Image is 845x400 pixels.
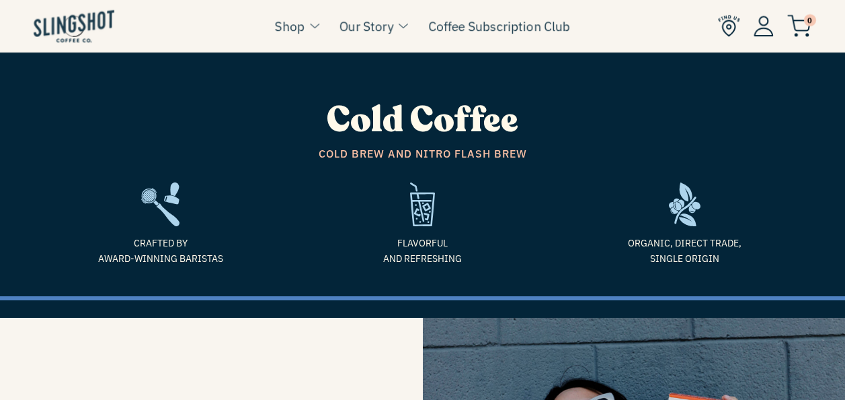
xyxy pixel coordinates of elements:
[787,15,811,37] img: cart
[302,236,544,266] span: Flavorful and refreshing
[754,15,774,36] img: Account
[564,236,806,266] span: Organic, Direct Trade, Single Origin
[410,182,435,226] img: refreshing-1635975143169.svg
[428,16,570,36] a: Coffee Subscription Club
[40,145,806,163] span: Cold Brew and Nitro Flash Brew
[804,14,816,26] span: 0
[718,15,740,37] img: Find Us
[669,182,700,226] img: frame-1635784469962.svg
[141,182,179,226] img: frame2-1635783918803.svg
[339,16,393,36] a: Our Story
[275,16,305,36] a: Shop
[40,236,282,266] span: Crafted by Award-Winning Baristas
[327,96,518,144] span: Cold Coffee
[787,18,811,34] a: 0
